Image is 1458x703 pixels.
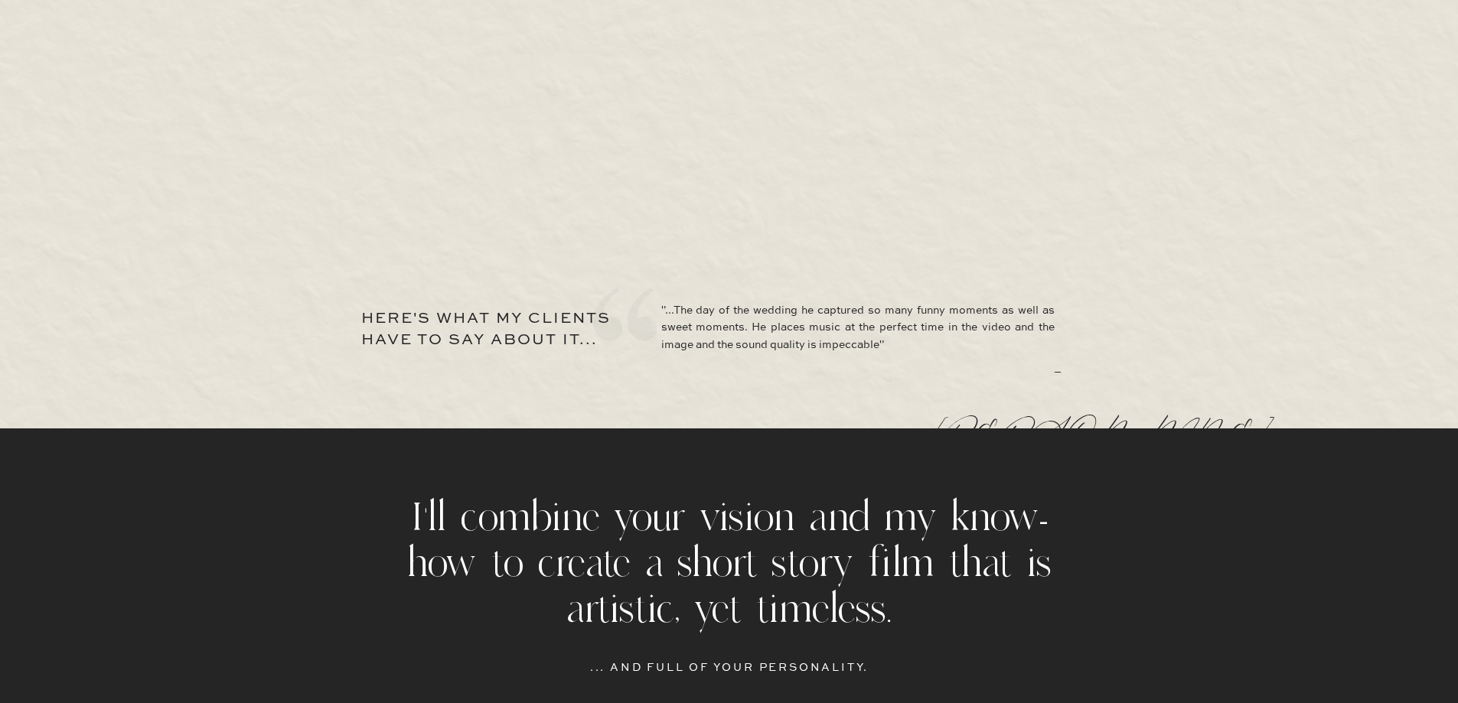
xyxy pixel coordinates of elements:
[661,302,1055,356] p: "...The day of the wedding he captured so many funny moments as well as sweet moments. He places ...
[361,308,628,354] a: here's what my clients have to say about it...
[391,493,1068,631] h2: I'll combine your vision and my know-how to create a short story film that is artistic, yet timel...
[928,338,1065,405] p: - [PERSON_NAME]
[484,661,975,679] a: ... and full of your personality.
